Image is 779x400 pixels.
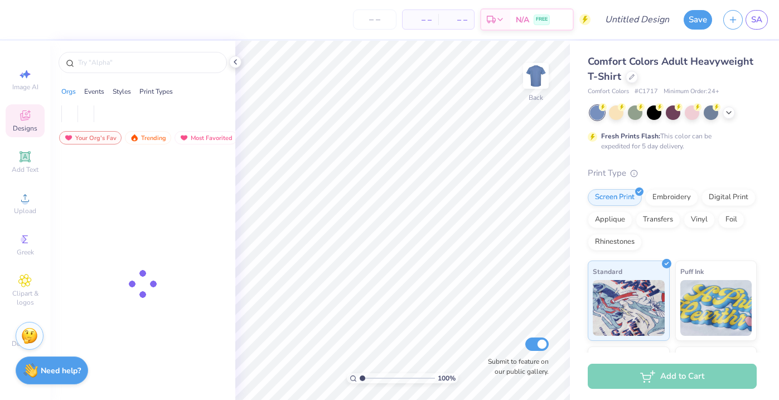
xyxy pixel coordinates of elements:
span: SA [751,13,762,26]
div: Digital Print [701,189,756,206]
span: Puff Ink [680,266,704,277]
div: Vinyl [684,211,715,228]
span: Neon Ink [593,351,620,363]
div: Rhinestones [588,234,642,250]
div: Styles [113,86,131,97]
strong: Need help? [41,365,81,376]
span: Comfort Colors [588,87,629,97]
span: Comfort Colors Adult Heavyweight T-Shirt [588,55,753,83]
div: Print Types [139,86,173,97]
span: 100 % [438,373,456,383]
img: most_fav.gif [64,134,73,142]
img: Back [525,65,547,87]
span: Add Text [12,165,38,174]
span: Decorate [12,339,38,348]
label: Submit to feature on our public gallery. [482,356,549,377]
img: Puff Ink [680,280,752,336]
div: Your Org's Fav [59,131,122,144]
div: This color can be expedited for 5 day delivery. [601,131,738,151]
img: trending.gif [130,134,139,142]
div: Print Type [588,167,757,180]
span: Greek [17,248,34,257]
div: Most Favorited [175,131,238,144]
input: – – [353,9,396,30]
a: SA [746,10,768,30]
img: Standard [593,280,665,336]
span: Image AI [12,83,38,91]
div: Embroidery [645,189,698,206]
span: Clipart & logos [6,289,45,307]
span: Metallic & Glitter Ink [680,351,746,363]
span: – – [445,14,467,26]
div: Events [84,86,104,97]
img: most_fav.gif [180,134,188,142]
div: Transfers [636,211,680,228]
span: Minimum Order: 24 + [664,87,719,97]
span: Designs [13,124,37,133]
div: Back [529,93,543,103]
div: Foil [718,211,744,228]
span: – – [409,14,432,26]
strong: Fresh Prints Flash: [601,132,660,141]
div: Orgs [61,86,76,97]
div: Applique [588,211,632,228]
div: Screen Print [588,189,642,206]
input: Try "Alpha" [77,57,220,68]
input: Untitled Design [596,8,678,31]
span: Standard [593,266,622,277]
span: N/A [516,14,529,26]
span: FREE [536,16,548,23]
button: Save [684,10,712,30]
span: Upload [14,206,36,215]
div: Trending [125,131,171,144]
span: # C1717 [635,87,658,97]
